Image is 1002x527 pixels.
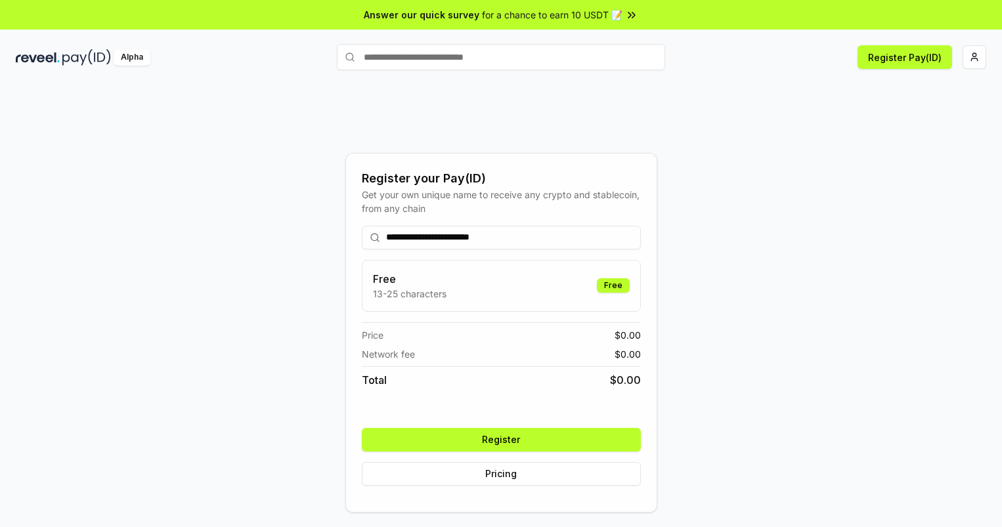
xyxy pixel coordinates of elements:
[615,347,641,361] span: $ 0.00
[610,372,641,388] span: $ 0.00
[364,8,479,22] span: Answer our quick survey
[482,8,622,22] span: for a chance to earn 10 USDT 📝
[362,372,387,388] span: Total
[62,49,111,66] img: pay_id
[373,271,447,287] h3: Free
[362,328,383,342] span: Price
[597,278,630,293] div: Free
[16,49,60,66] img: reveel_dark
[114,49,150,66] div: Alpha
[362,188,641,215] div: Get your own unique name to receive any crypto and stablecoin, from any chain
[373,287,447,301] p: 13-25 characters
[362,347,415,361] span: Network fee
[362,428,641,452] button: Register
[858,45,952,69] button: Register Pay(ID)
[615,328,641,342] span: $ 0.00
[362,462,641,486] button: Pricing
[362,169,641,188] div: Register your Pay(ID)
